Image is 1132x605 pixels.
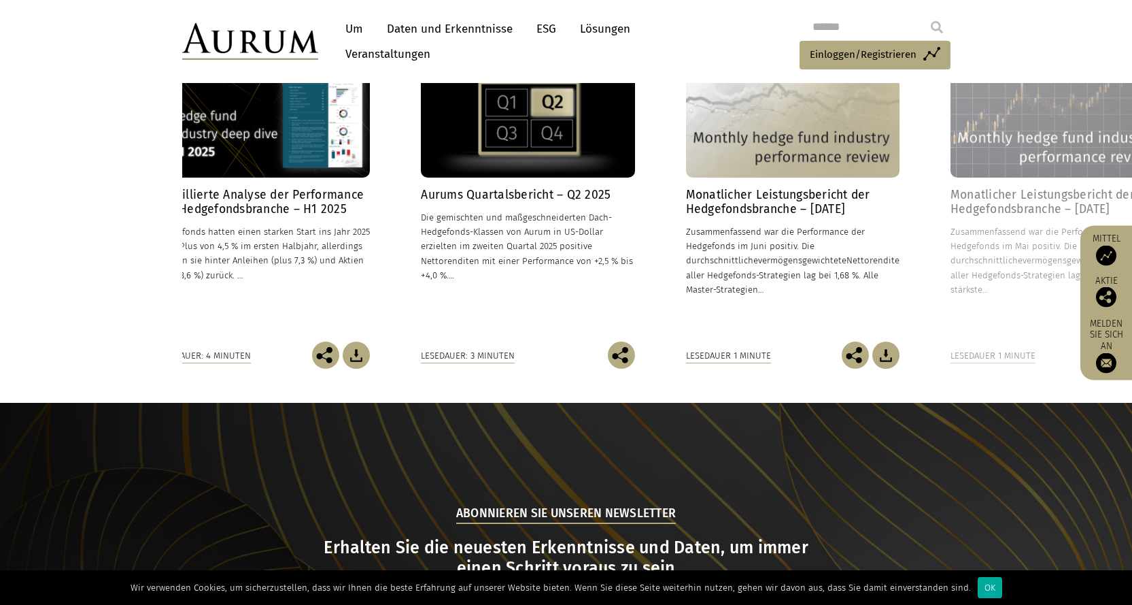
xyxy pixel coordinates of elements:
[156,227,370,280] font: Hedgefonds hatten einen starken Start ins Jahr 2025 – ein Plus von 4,5 % im ersten Halbjahr, alle...
[686,255,899,294] font: Nettorendite aller Hedgefonds-Strategien lag bei 1,68 %. Alle Master-Strategien…
[1023,255,1111,265] font: vermögensgewichtete
[608,342,635,369] img: Teilen Sie diesen Beitrag
[530,16,563,42] a: ESG
[686,350,771,361] font: Lesedauer 1 Minute
[536,22,556,36] font: ESG
[923,14,950,41] input: Submit
[380,16,519,42] a: Daten und Erkenntnisse
[842,342,869,369] img: Teilen Sie diesen Beitrag
[580,22,630,36] font: Lösungen
[1087,232,1125,265] a: Mittel
[156,44,370,342] a: Hedgefonds-Daten Detaillierte Analyse der Performance der Hedgefondsbranche – H1 2025 Hedgefonds ...
[686,227,865,265] font: Zusammenfassend war die Performance der Hedgefonds im Juni positiv. Die durchschnittliche
[810,48,916,61] font: Einloggen/Registrieren
[1096,287,1116,307] img: Teilen Sie diesen Beitrag
[312,342,339,369] img: Teilen Sie diesen Beitrag
[1093,232,1120,244] font: Mittel
[182,23,318,60] img: Aurum
[1087,317,1125,373] a: Melden Sie sich an
[686,44,899,342] a: Hedgefonds-Daten Monatlicher Leistungsbericht der Hedgefondsbranche – [DATE] Zusammenfassend war ...
[1096,353,1116,373] img: Melden Sie sich für unseren Newsletter an
[457,558,676,578] font: einen Schritt voraus zu sein
[758,255,846,265] font: vermögensgewichtete
[686,188,870,216] font: Monatlicher Leistungsbericht der Hedgefondsbranche – [DATE]
[950,350,1035,361] font: Lesedauer 1 Minute
[156,188,364,216] font: Detaillierte Analyse der Performance der Hedgefondsbranche – H1 2025
[343,342,370,369] img: Zum Thema
[421,212,633,280] font: Die gemischten und maßgeschneiderten Dach-Hedgefonds-Klassen von Aurum in US-Dollar erzielten im ...
[573,16,637,42] a: Lösungen
[156,350,251,361] font: Lesedauer: 4 Minuten
[1090,317,1123,351] font: Melden Sie sich an
[339,42,430,67] a: Veranstaltungen
[324,538,808,558] font: Erhalten Sie die neuesten Erkenntnisse und Daten, um immer
[800,41,950,69] a: Einloggen/Registrieren
[1096,245,1116,265] img: Zugang zu Mitteln
[421,44,634,342] a: Einblicke Aurums Quartalsbericht – Q2 2025 Die gemischten und maßgeschneiderten Dach-Hedgefonds-K...
[456,506,676,521] font: Abonnieren Sie unseren Newsletter
[950,227,1129,265] font: Zusammenfassend war die Performance der Hedgefonds im Mai positiv. Die durchschnittliche
[339,16,370,42] a: Um
[345,22,363,36] font: Um
[872,342,899,369] img: Zum Thema
[1095,274,1118,286] font: Aktie
[421,350,515,361] font: Lesedauer: 3 Minuten
[345,47,430,61] font: Veranstaltungen
[984,583,995,593] font: OK
[387,22,513,36] font: Daten und Erkenntnisse
[421,188,611,202] font: Aurums Quartalsbericht – Q2 2025
[131,583,971,593] font: Wir verwenden Cookies, um sicherzustellen, dass wir Ihnen die beste Erfahrung auf unserer Website...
